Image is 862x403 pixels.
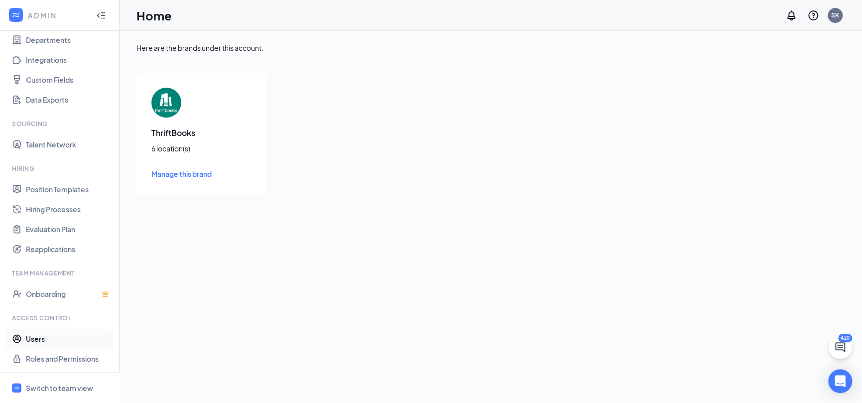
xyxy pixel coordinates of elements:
[26,30,111,50] a: Departments
[151,168,251,179] a: Manage this brand
[96,10,106,20] svg: Collapse
[26,329,111,349] a: Users
[26,383,93,393] div: Switch to team view
[807,9,819,21] svg: QuestionInfo
[136,7,172,24] h1: Home
[151,88,181,118] img: ThriftBooks logo
[28,10,87,20] div: ADMIN
[12,269,109,277] div: Team Management
[838,334,852,342] div: 410
[828,335,852,359] button: ChatActive
[26,239,111,259] a: Reapplications
[26,219,111,239] a: Evaluation Plan
[151,169,212,178] span: Manage this brand
[26,50,111,70] a: Integrations
[26,284,111,304] a: OnboardingCrown
[12,314,109,322] div: Access control
[12,164,109,173] div: Hiring
[11,10,21,20] svg: WorkstreamLogo
[136,43,845,53] div: Here are the brands under this account.
[26,199,111,219] a: Hiring Processes
[13,385,20,391] svg: WorkstreamLogo
[151,128,251,138] h3: ThriftBooks
[828,369,852,393] div: Open Intercom Messenger
[26,349,111,369] a: Roles and Permissions
[26,134,111,154] a: Talent Network
[834,341,846,353] svg: ChatActive
[785,9,797,21] svg: Notifications
[151,143,251,153] div: 6 location(s)
[831,11,839,19] div: SK
[26,90,111,110] a: Data Exports
[26,179,111,199] a: Position Templates
[12,120,109,128] div: Sourcing
[26,70,111,90] a: Custom Fields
